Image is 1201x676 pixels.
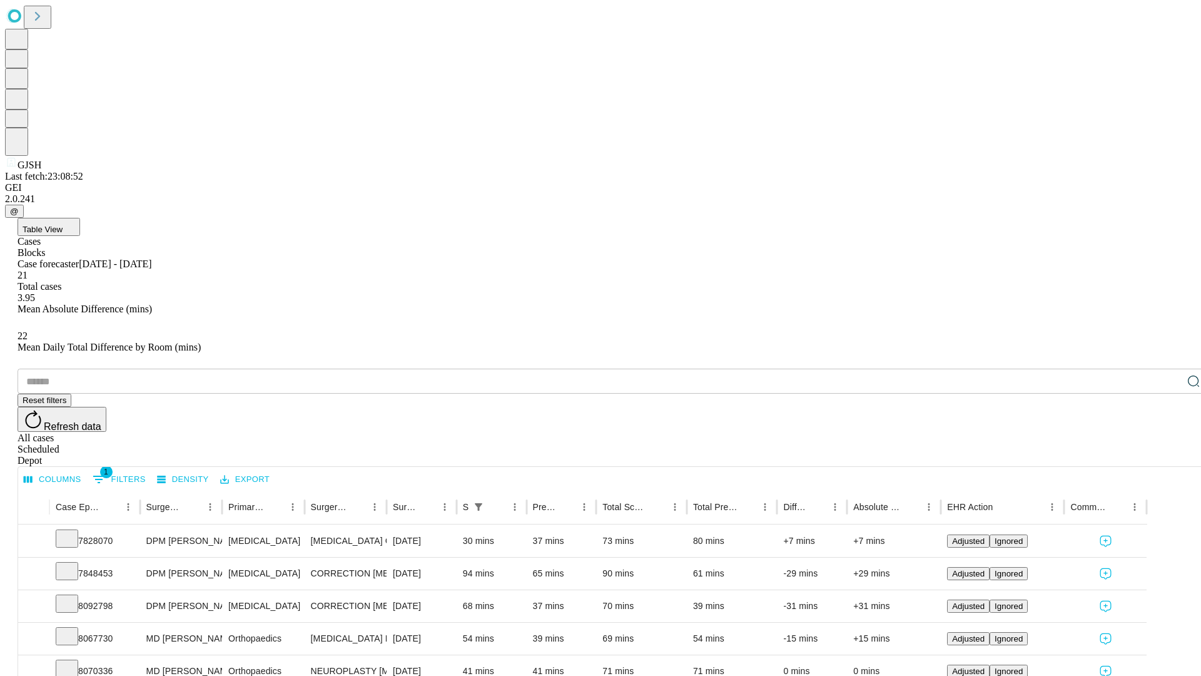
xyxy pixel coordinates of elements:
[533,525,590,557] div: 37 mins
[5,171,83,182] span: Last fetch: 23:08:52
[21,470,84,489] button: Select columns
[18,342,201,352] span: Mean Daily Total Difference by Room (mins)
[228,623,298,655] div: Orthopaedics
[18,394,71,407] button: Reset filters
[783,558,841,590] div: -29 mins
[739,498,756,516] button: Sort
[666,498,684,516] button: Menu
[56,558,134,590] div: 7848453
[44,421,101,432] span: Refresh data
[18,292,35,303] span: 3.95
[146,558,216,590] div: DPM [PERSON_NAME] [PERSON_NAME]
[952,569,985,578] span: Adjusted
[947,600,990,613] button: Adjusted
[393,525,450,557] div: [DATE]
[533,502,557,512] div: Predicted In Room Duration
[311,502,347,512] div: Surgery Name
[602,558,681,590] div: 90 mins
[18,407,106,432] button: Refresh data
[575,498,593,516] button: Menu
[990,535,1028,548] button: Ignored
[56,623,134,655] div: 8067730
[489,498,506,516] button: Sort
[18,259,79,269] span: Case forecaster
[826,498,844,516] button: Menu
[119,498,137,516] button: Menu
[602,623,681,655] div: 69 mins
[311,525,380,557] div: [MEDICAL_DATA] COMPLETE EXCISION 5TH [MEDICAL_DATA] HEAD
[393,558,450,590] div: [DATE]
[311,558,380,590] div: CORRECTION [MEDICAL_DATA], RESECTION [MEDICAL_DATA] BASE
[995,569,1023,578] span: Ignored
[693,623,771,655] div: 54 mins
[89,469,149,489] button: Show filters
[5,193,1196,205] div: 2.0.241
[994,498,1011,516] button: Sort
[228,525,298,557] div: [MEDICAL_DATA]
[649,498,666,516] button: Sort
[56,590,134,622] div: 8092798
[756,498,774,516] button: Menu
[952,634,985,643] span: Adjusted
[24,563,43,585] button: Expand
[533,623,590,655] div: 39 mins
[24,596,43,618] button: Expand
[990,567,1028,580] button: Ignored
[533,590,590,622] div: 37 mins
[920,498,938,516] button: Menu
[18,281,61,292] span: Total cases
[995,536,1023,546] span: Ignored
[952,536,985,546] span: Adjusted
[463,502,469,512] div: Scheduled In Room Duration
[5,205,24,218] button: @
[809,498,826,516] button: Sort
[990,600,1028,613] button: Ignored
[995,667,1023,676] span: Ignored
[853,623,935,655] div: +15 mins
[463,525,520,557] div: 30 mins
[903,498,920,516] button: Sort
[201,498,219,516] button: Menu
[470,498,487,516] div: 1 active filter
[146,590,216,622] div: DPM [PERSON_NAME] [PERSON_NAME]
[24,531,43,553] button: Expand
[602,590,681,622] div: 70 mins
[947,632,990,645] button: Adjusted
[470,498,487,516] button: Show filters
[602,525,681,557] div: 73 mins
[533,558,590,590] div: 65 mins
[23,225,63,234] span: Table View
[184,498,201,516] button: Sort
[18,330,28,341] span: 22
[5,182,1196,193] div: GEI
[79,259,151,269] span: [DATE] - [DATE]
[146,623,216,655] div: MD [PERSON_NAME] [PERSON_NAME]
[947,567,990,580] button: Adjusted
[146,525,216,557] div: DPM [PERSON_NAME] [PERSON_NAME]
[228,502,265,512] div: Primary Service
[995,634,1023,643] span: Ignored
[266,498,284,516] button: Sort
[1126,498,1143,516] button: Menu
[783,502,808,512] div: Difference
[1043,498,1061,516] button: Menu
[18,270,28,280] span: 21
[463,623,520,655] div: 54 mins
[24,628,43,650] button: Expand
[100,466,113,478] span: 1
[311,623,380,655] div: [MEDICAL_DATA] RELEASE
[56,525,134,557] div: 7828070
[853,525,935,557] div: +7 mins
[947,535,990,548] button: Adjusted
[393,590,450,622] div: [DATE]
[783,590,841,622] div: -31 mins
[463,590,520,622] div: 68 mins
[995,602,1023,611] span: Ignored
[436,498,454,516] button: Menu
[947,502,993,512] div: EHR Action
[10,207,19,216] span: @
[990,632,1028,645] button: Ignored
[18,304,152,314] span: Mean Absolute Difference (mins)
[853,502,901,512] div: Absolute Difference
[418,498,436,516] button: Sort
